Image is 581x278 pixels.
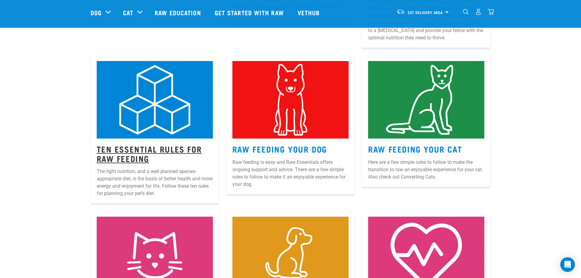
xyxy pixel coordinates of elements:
a: Dog [91,8,102,17]
a: Cat [123,8,133,17]
a: Raw Feeding Your Cat [368,146,462,151]
a: Raw Feeding Your Dog [232,146,327,151]
p: The right nutrition, and a well planned species-appropriate diet, is the basis of better health a... [97,168,213,197]
img: home-icon-1@2x.png [463,9,469,15]
img: 3.jpg [368,61,484,139]
div: Open Intercom Messenger [560,257,575,272]
img: 1.jpg [97,61,213,139]
img: home-icon@2x.png [488,9,494,15]
a: Get started with Raw [209,0,292,25]
a: Vethub [292,0,328,25]
p: Raw feeding is easy and Raw Essentials offers ongoing support and advice. There are a few simple ... [232,159,349,188]
img: van-moving.png [396,9,405,14]
img: user.png [475,9,482,15]
span: Set Delivery Area [408,11,443,13]
a: Ten Essential Rules for Raw Feeding [97,146,202,161]
a: Raw Education [149,0,208,25]
img: 2.jpg [232,61,349,139]
p: Here are a few simple rules to follow to make the transition to raw an enjoyable experience for y... [368,159,484,181]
